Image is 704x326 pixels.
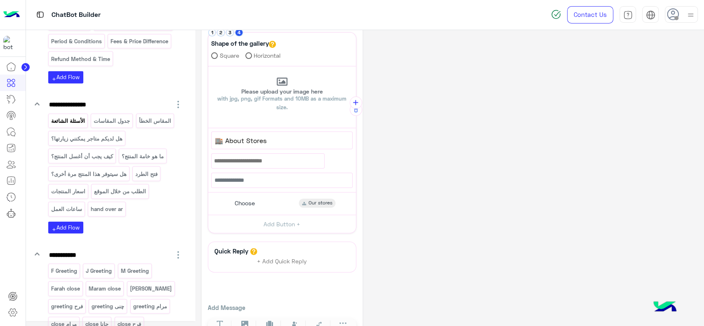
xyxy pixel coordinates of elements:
[50,169,127,179] p: هل سيتوفر هذا المنتج مرة أخرى؟
[50,152,113,161] p: كيف يجب أن أغسل المنتج؟
[120,266,149,276] p: M Greeting
[32,249,42,259] i: keyboard_arrow_down
[48,71,83,83] button: addAdd Flow
[94,187,147,196] p: الطلب من خلال الموقع
[88,284,122,293] p: Maram close
[135,169,158,179] p: فتح الطرد
[257,258,307,265] span: + Add Quick Reply
[110,37,169,46] p: Fees & Price Difference
[235,199,255,207] span: Choose
[129,284,172,293] p: Jana close
[251,255,313,267] button: + Add Quick Reply
[32,99,42,109] i: keyboard_arrow_down
[121,152,165,161] p: ما هو خامة المنتج؟
[50,302,83,311] p: فرح greeting
[308,199,332,207] span: Our stores
[52,9,101,21] p: ChatBot Builder
[50,284,80,293] p: Farah close
[351,99,360,107] i: add
[350,103,362,116] button: Delete Gallery Card
[85,266,113,276] p: J Greeting
[50,134,123,143] p: هل لديكم متاجر يمكنني زيارتها؟
[217,95,346,110] span: with jpg, png, gif Formats and 10MB as a maximum size.
[226,29,234,37] button: 3
[52,227,57,232] i: add
[50,187,86,196] p: اسعار المنتجات
[551,9,561,19] img: spinner
[235,29,243,37] button: 4
[685,10,696,20] img: profile
[91,302,125,311] p: چنى greeting
[93,116,131,126] p: جدول المقاسات
[208,89,356,112] p: Please upload your image here
[3,6,20,23] img: Logo
[132,302,167,311] p: مرام greeting
[211,51,239,60] label: Square
[619,6,636,23] a: tab
[90,204,124,214] p: hand over ar
[650,293,679,322] img: hulul-logo.png
[50,116,85,126] p: الأسئلة الشائعة
[217,29,225,37] button: 2
[50,54,111,64] p: Refund Method & Time
[567,6,613,23] a: Contact Us
[208,29,216,37] button: 1
[299,199,336,208] div: Our stores
[50,37,102,46] p: Period & Conditions
[3,36,18,51] img: 317874714732967
[646,10,655,20] img: tab
[208,303,356,312] p: Add Message
[211,39,275,48] label: Shape of the gallery
[215,135,349,146] span: 🏬 About Stores
[623,10,633,20] img: tab
[50,204,82,214] p: ساعات العمل
[50,266,78,276] p: F Greeting
[208,215,356,233] button: Add Button +
[52,77,57,82] i: add
[245,51,281,60] label: Horizontal
[350,96,362,109] button: add
[212,247,250,255] h6: Quick Reply
[35,9,45,20] img: tab
[138,116,172,126] p: المقاس الخطأ
[48,222,83,234] button: addAdd Flow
